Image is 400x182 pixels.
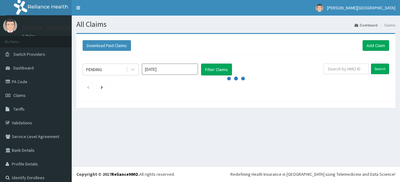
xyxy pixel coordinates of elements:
a: Online [22,34,37,38]
span: [PERSON_NAME][GEOGRAPHIC_DATA] [327,5,395,11]
button: Filter Claims [201,64,232,75]
a: Dashboard [354,22,378,28]
svg: audio-loading [227,69,245,88]
a: RelianceHMO [111,171,138,177]
input: Select Month and Year [142,64,198,75]
div: PENDING [86,66,102,73]
a: Add Claim [363,40,389,51]
span: Claims [13,93,26,98]
p: [PERSON_NAME][GEOGRAPHIC_DATA] [22,25,114,31]
span: Dashboard [13,65,34,71]
li: Claims [378,22,395,28]
input: Search [371,64,389,74]
strong: Copyright © 2017 . [76,171,139,177]
a: Previous page [87,84,89,90]
div: Redefining Heath Insurance in [GEOGRAPHIC_DATA] using Telemedicine and Data Science! [230,171,395,177]
h1: All Claims [76,20,395,28]
img: User Image [316,4,323,12]
span: Switch Providers [13,51,45,57]
input: Search by HMO ID [324,64,369,74]
img: User Image [3,19,17,33]
a: Next page [101,84,103,90]
span: Tariffs [13,106,25,112]
button: Download Paid Claims [83,40,131,51]
footer: All rights reserved. [72,166,400,182]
